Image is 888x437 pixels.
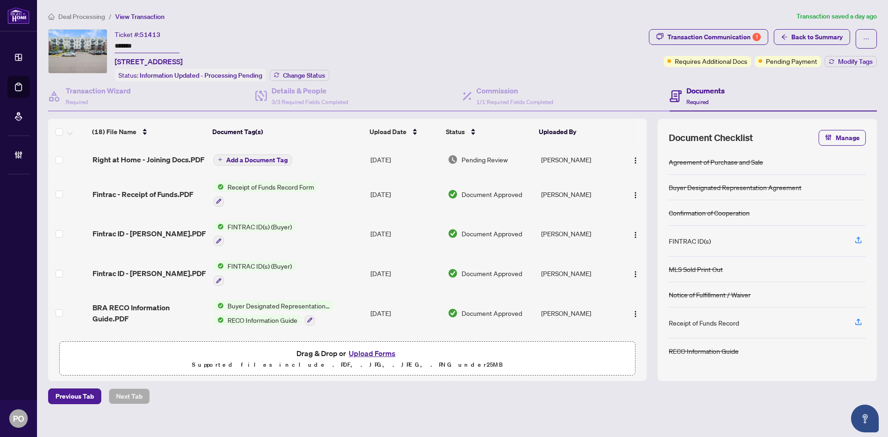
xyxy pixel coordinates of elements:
[628,226,643,241] button: Logo
[836,130,860,145] span: Manage
[214,315,224,325] img: Status Icon
[224,261,296,271] span: FINTRAC ID(s) (Buyer)
[48,388,101,404] button: Previous Tab
[448,154,458,165] img: Document Status
[462,189,522,199] span: Document Approved
[48,13,55,20] span: home
[669,208,750,218] div: Confirmation of Cooperation
[271,98,348,105] span: 3/3 Required Fields Completed
[88,119,209,145] th: (18) File Name
[537,293,620,333] td: [PERSON_NAME]
[346,347,398,359] button: Upload Forms
[214,222,296,246] button: Status IconFINTRAC ID(s) (Buyer)
[537,253,620,293] td: [PERSON_NAME]
[366,119,442,145] th: Upload Date
[649,29,768,45] button: Transaction Communication1
[214,261,224,271] img: Status Icon
[224,222,296,232] span: FINTRAC ID(s) (Buyer)
[226,157,288,163] span: Add a Document Tag
[109,388,150,404] button: Next Tab
[66,98,88,105] span: Required
[7,7,30,24] img: logo
[462,268,522,278] span: Document Approved
[58,12,105,21] span: Deal Processing
[796,11,877,22] article: Transaction saved a day ago
[669,346,739,356] div: RECO Information Guide
[367,333,444,370] td: [DATE]
[448,189,458,199] img: Document Status
[367,174,444,214] td: [DATE]
[632,310,639,318] img: Logo
[115,12,165,21] span: View Transaction
[781,34,788,40] span: arrow-left
[92,127,136,137] span: (18) File Name
[766,56,817,66] span: Pending Payment
[535,119,617,145] th: Uploaded By
[92,228,206,239] span: Fintrac ID - [PERSON_NAME].PDF
[446,127,465,137] span: Status
[442,119,535,145] th: Status
[214,222,224,232] img: Status Icon
[462,154,508,165] span: Pending Review
[271,85,348,96] h4: Details & People
[632,271,639,278] img: Logo
[851,405,879,432] button: Open asap
[686,98,709,105] span: Required
[270,70,329,81] button: Change Status
[214,182,318,207] button: Status IconReceipt of Funds Record Form
[448,228,458,239] img: Document Status
[296,347,398,359] span: Drag & Drop or
[774,29,850,45] button: Back to Summary
[224,315,301,325] span: RECO Information Guide
[283,72,325,79] span: Change Status
[140,31,160,39] span: 51413
[537,145,620,174] td: [PERSON_NAME]
[115,29,160,40] div: Ticket #:
[752,33,761,41] div: 1
[13,412,24,425] span: PO
[218,157,222,162] span: plus
[448,308,458,318] img: Document Status
[686,85,725,96] h4: Documents
[462,308,522,318] span: Document Approved
[115,69,266,81] div: Status:
[825,56,877,67] button: Modify Tags
[669,236,711,246] div: FINTRAC ID(s)
[92,268,206,279] span: Fintrac ID - [PERSON_NAME].PDF
[448,268,458,278] img: Document Status
[367,145,444,174] td: [DATE]
[370,127,407,137] span: Upload Date
[819,130,866,146] button: Manage
[669,182,802,192] div: Buyer Designated Representation Agreement
[214,154,292,166] button: Add a Document Tag
[367,253,444,293] td: [DATE]
[632,157,639,164] img: Logo
[224,301,333,311] span: Buyer Designated Representation Agreement
[537,333,620,370] td: [PERSON_NAME]
[224,182,318,192] span: Receipt of Funds Record Form
[115,56,183,67] span: [STREET_ADDRESS]
[669,318,739,328] div: Receipt of Funds Record
[628,187,643,202] button: Logo
[537,174,620,214] td: [PERSON_NAME]
[209,119,366,145] th: Document Tag(s)
[49,30,107,73] img: IMG-W12350434_1.jpg
[140,71,262,80] span: Information Updated - Processing Pending
[109,11,111,22] li: /
[675,56,747,66] span: Requires Additional Docs
[462,228,522,239] span: Document Approved
[537,214,620,254] td: [PERSON_NAME]
[55,389,94,404] span: Previous Tab
[214,182,224,192] img: Status Icon
[92,154,204,165] span: Right at Home - Joining Docs.PDF
[92,189,193,200] span: Fintrac - Receipt of Funds.PDF
[214,301,333,326] button: Status IconBuyer Designated Representation AgreementStatus IconRECO Information Guide
[214,301,224,311] img: Status Icon
[632,231,639,239] img: Logo
[628,152,643,167] button: Logo
[632,191,639,199] img: Logo
[476,85,553,96] h4: Commission
[367,214,444,254] td: [DATE]
[863,36,869,42] span: ellipsis
[669,264,723,274] div: MLS Sold Print Out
